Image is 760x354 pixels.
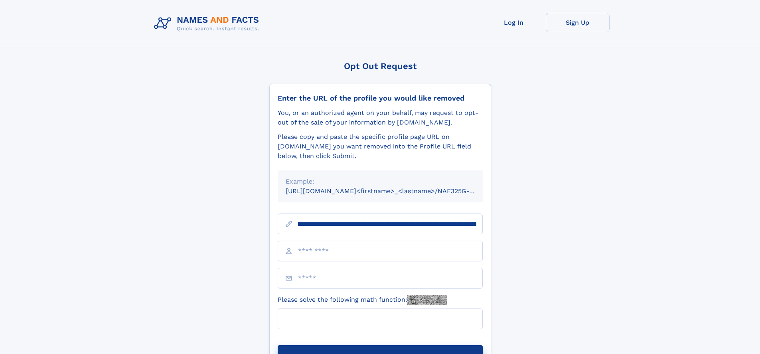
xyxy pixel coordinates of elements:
[278,108,483,127] div: You, or an authorized agent on your behalf, may request to opt-out of the sale of your informatio...
[546,13,610,32] a: Sign Up
[482,13,546,32] a: Log In
[151,13,266,34] img: Logo Names and Facts
[286,177,475,186] div: Example:
[278,94,483,103] div: Enter the URL of the profile you would like removed
[278,295,447,305] label: Please solve the following math function:
[278,132,483,161] div: Please copy and paste the specific profile page URL on [DOMAIN_NAME] you want removed into the Pr...
[269,61,491,71] div: Opt Out Request
[286,187,498,195] small: [URL][DOMAIN_NAME]<firstname>_<lastname>/NAF325G-xxxxxxxx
